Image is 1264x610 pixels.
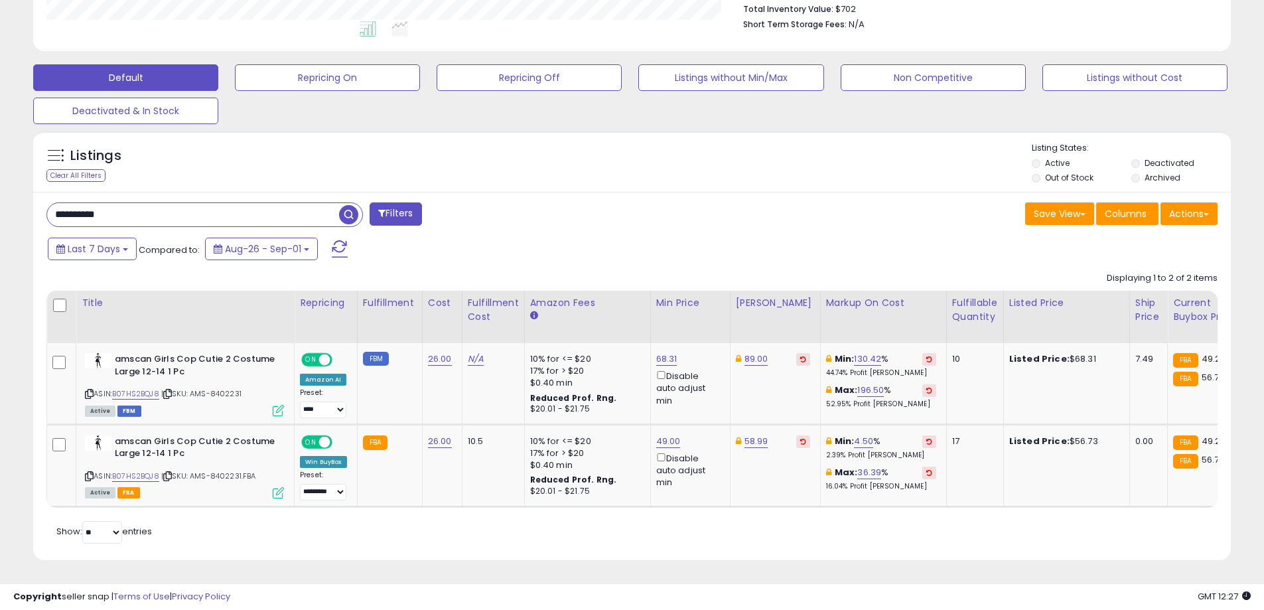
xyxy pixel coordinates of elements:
[656,352,677,366] a: 68.31
[300,296,352,310] div: Repricing
[826,296,941,310] div: Markup on Cost
[112,471,159,482] a: B07HS2BQJ8
[1107,272,1218,285] div: Displaying 1 to 2 of 2 items
[56,525,152,538] span: Show: entries
[1009,352,1070,365] b: Listed Price:
[1009,296,1124,310] div: Listed Price
[1173,353,1198,368] small: FBA
[854,352,881,366] a: 130.42
[161,471,256,481] span: | SKU: AMS-8402231.FBA
[300,388,347,418] div: Preset:
[363,352,389,366] small: FBM
[113,590,170,603] a: Terms of Use
[303,436,319,447] span: ON
[172,590,230,603] a: Privacy Policy
[85,435,111,451] img: 31yV5j8kVeL._SL40_.jpg
[530,474,617,485] b: Reduced Prof. Rng.
[826,437,831,445] i: This overrides the store level min markup for this listing
[85,435,284,497] div: ASIN:
[1009,435,1070,447] b: Listed Price:
[85,406,115,417] span: All listings currently available for purchase on Amazon
[835,466,858,479] b: Max:
[656,296,725,310] div: Min Price
[85,353,284,415] div: ASIN:
[820,291,946,343] th: The percentage added to the cost of goods (COGS) that forms the calculator for Min & Max prices.
[826,451,936,460] p: 2.39% Profit [PERSON_NAME]
[1202,435,1226,447] span: 49.23
[115,353,276,381] b: amscan Girls Cop Cutie 2 Costume Large 12-14 1 Pc
[13,591,230,603] div: seller snap | |
[1173,454,1198,469] small: FBA
[826,400,936,409] p: 52.95% Profit [PERSON_NAME]
[428,435,452,448] a: 26.00
[744,435,768,448] a: 58.99
[1135,296,1162,324] div: Ship Price
[530,377,640,389] div: $0.40 min
[468,435,514,447] div: 10.5
[835,352,855,365] b: Min:
[530,296,645,310] div: Amazon Fees
[826,467,936,491] div: %
[835,384,858,396] b: Max:
[857,466,881,479] a: 36.39
[161,388,242,399] span: | SKU: AMS-8402231
[468,352,484,366] a: N/A
[530,353,640,365] div: 10% for <= $20
[826,368,936,378] p: 44.74% Profit [PERSON_NAME]
[303,354,319,366] span: ON
[13,590,62,603] strong: Copyright
[1202,371,1225,384] span: 56.73
[85,487,115,498] span: All listings currently available for purchase on Amazon
[1198,590,1251,603] span: 2025-09-10 12:27 GMT
[1135,353,1157,365] div: 7.49
[1135,435,1157,447] div: 0.00
[330,436,352,447] span: OFF
[300,471,347,500] div: Preset:
[117,487,140,498] span: FBA
[826,435,936,460] div: %
[952,353,993,365] div: 10
[656,435,681,448] a: 49.00
[826,353,936,378] div: %
[530,365,640,377] div: 17% for > $20
[926,438,932,445] i: Revert to store-level Min Markup
[835,435,855,447] b: Min:
[1173,372,1198,386] small: FBA
[82,296,289,310] div: Title
[826,384,936,409] div: %
[656,451,720,489] div: Disable auto adjust min
[115,435,276,463] b: amscan Girls Cop Cutie 2 Costume Large 12-14 1 Pc
[1009,435,1119,447] div: $56.73
[826,468,831,477] i: This overrides the store level max markup for this listing
[854,435,873,448] a: 4.50
[1173,435,1198,450] small: FBA
[530,486,640,497] div: $20.01 - $21.75
[857,384,884,397] a: 196.50
[85,353,111,368] img: 31yV5j8kVeL._SL40_.jpg
[656,368,720,407] div: Disable auto adjust min
[428,352,452,366] a: 26.00
[926,469,932,476] i: Revert to store-level Max Markup
[300,374,346,386] div: Amazon AI
[428,296,456,310] div: Cost
[112,388,159,400] a: B07HS2BQJ8
[468,296,519,324] div: Fulfillment Cost
[1202,352,1226,365] span: 49.23
[952,435,993,447] div: 17
[530,310,538,322] small: Amazon Fees.
[530,404,640,415] div: $20.01 - $21.75
[530,459,640,471] div: $0.40 min
[117,406,141,417] span: FBM
[1009,353,1119,365] div: $68.31
[736,296,815,310] div: [PERSON_NAME]
[330,354,352,366] span: OFF
[530,435,640,447] div: 10% for <= $20
[300,456,347,468] div: Win BuyBox
[363,435,387,450] small: FBA
[952,296,998,324] div: Fulfillable Quantity
[363,296,417,310] div: Fulfillment
[530,447,640,459] div: 17% for > $20
[530,392,617,404] b: Reduced Prof. Rng.
[1173,296,1241,324] div: Current Buybox Price
[826,482,936,491] p: 16.04% Profit [PERSON_NAME]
